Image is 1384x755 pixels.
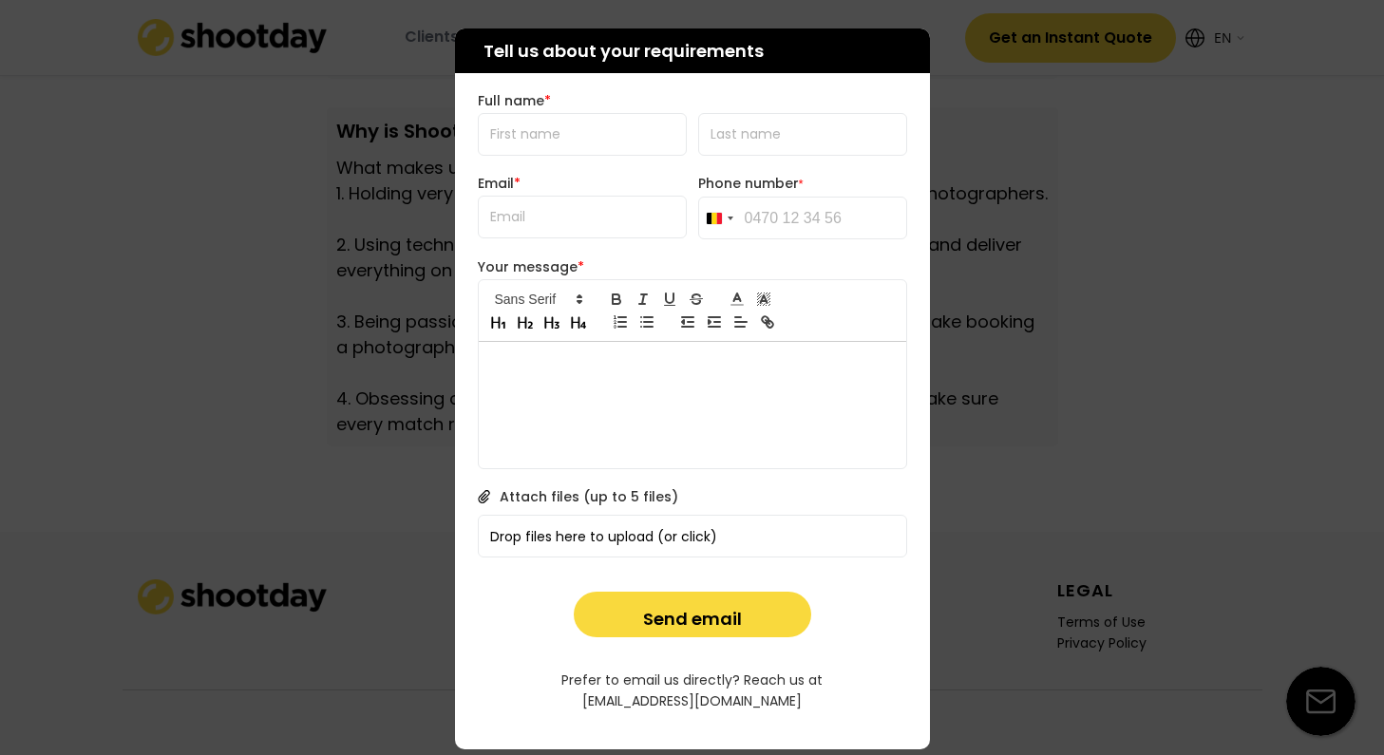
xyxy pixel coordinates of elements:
[478,258,907,275] div: Your message
[574,592,811,637] button: Send email
[750,288,777,311] span: Highlight color
[500,488,678,505] div: Attach files (up to 5 files)
[479,516,908,557] div: Drop files here to upload (or click)
[478,92,907,109] div: Full name
[486,288,589,311] span: Font
[698,113,907,156] input: Last name
[478,175,677,192] div: Email
[699,198,739,238] button: Selected country
[724,288,750,311] span: Font color
[478,113,687,156] input: First name
[478,196,687,238] input: Email
[455,28,930,73] div: Tell us about your requirements
[478,490,490,503] img: Icon%20metro-attachment.svg
[582,692,802,711] div: [EMAIL_ADDRESS][DOMAIN_NAME]
[698,197,907,239] input: 0470 12 34 56
[728,311,754,333] span: Text alignment
[698,175,907,193] div: Phone number
[561,671,823,690] div: Prefer to email us directly? Reach us at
